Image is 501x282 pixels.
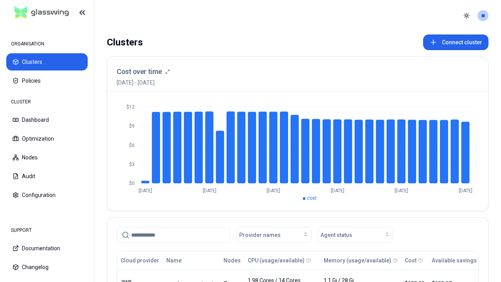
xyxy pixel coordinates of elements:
[129,123,135,129] tspan: $9
[223,253,241,268] button: Nodes
[248,253,305,268] button: CPU (usage/available)
[117,66,162,77] h3: Cost over time
[6,72,88,89] button: Policies
[6,53,88,70] button: Clusters
[432,253,477,268] button: Available savings
[11,4,72,22] img: GlassWing
[318,227,393,243] button: Agent status
[126,104,135,110] tspan: $12
[121,253,159,268] button: Cloud provider
[139,188,152,193] tspan: [DATE]
[6,258,88,276] button: Changelog
[267,188,280,193] tspan: [DATE]
[324,253,391,268] button: Memory (usage/available)
[6,36,88,52] div: ORGANISATION
[321,231,352,239] span: Agent status
[6,94,88,110] div: CLUSTER
[129,143,135,148] tspan: $6
[239,231,281,239] span: Provider names
[395,188,408,193] tspan: [DATE]
[423,34,488,50] button: Connect cluster
[405,253,416,268] button: Cost
[129,162,135,167] tspan: $3
[107,34,143,50] div: Clusters
[307,195,317,201] span: cost
[6,186,88,204] button: Configuration
[6,111,88,128] button: Dashboard
[6,240,88,257] button: Documentation
[6,222,88,238] div: SUPPORT
[117,79,170,87] span: [DATE] - [DATE]
[129,181,135,186] tspan: $0
[331,188,344,193] tspan: [DATE]
[203,188,216,193] tspan: [DATE]
[166,253,182,268] button: Name
[236,227,312,243] button: Provider names
[6,149,88,166] button: Nodes
[6,130,88,147] button: Optimization
[6,168,88,185] button: Audit
[459,188,472,193] tspan: [DATE]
